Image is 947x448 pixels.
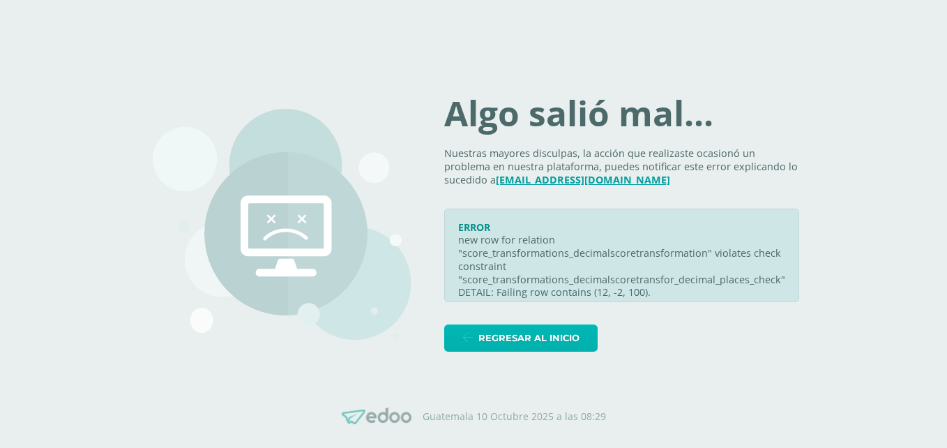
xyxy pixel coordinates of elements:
[458,221,490,234] span: ERROR
[444,96,799,131] h1: Algo salió mal...
[496,173,670,186] a: [EMAIL_ADDRESS][DOMAIN_NAME]
[423,410,606,423] p: Guatemala 10 Octubre 2025 a las 08:29
[342,408,411,425] img: Edoo
[458,234,785,299] p: new row for relation "score_transformations_decimalscoretransformation" violates check constraint...
[444,147,799,186] p: Nuestras mayores disculpas, la acción que realizaste ocasionó un problema en nuestra plataforma, ...
[153,109,411,340] img: 500.png
[444,324,598,352] a: Regresar al inicio
[478,325,579,351] span: Regresar al inicio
